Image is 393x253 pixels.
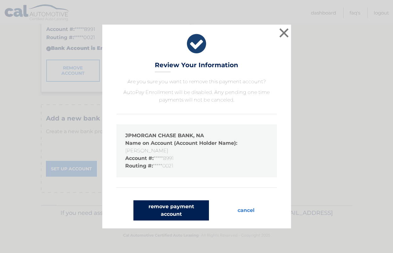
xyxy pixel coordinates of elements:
strong: Account #: [125,155,154,161]
li: [PERSON_NAME] [125,139,268,155]
strong: JPMORGAN CHASE BANK, NA [125,132,204,138]
p: AutoPay Enrollment will be disabled. Any pending one time payments will not be canceled. [116,89,277,104]
strong: Name on Account (Account Holder Name): [125,140,237,146]
h3: Review Your Information [155,61,238,72]
button: remove payment account [133,200,209,221]
strong: Routing #: [125,163,153,169]
button: × [278,26,290,39]
p: Are you sure you want to remove this payment account? [116,78,277,85]
button: cancel [233,200,260,221]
